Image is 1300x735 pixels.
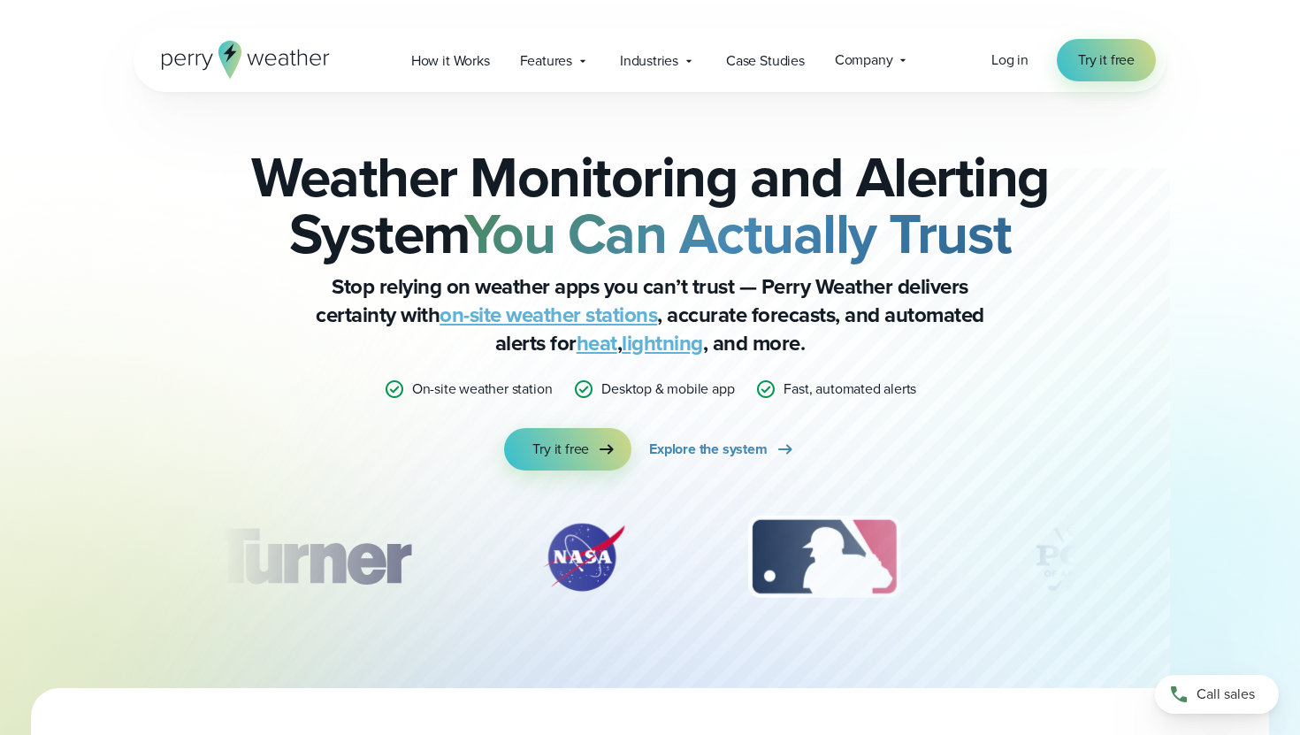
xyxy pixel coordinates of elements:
[622,327,703,359] a: lightning
[991,50,1029,70] span: Log in
[991,50,1029,71] a: Log in
[522,513,646,601] div: 2 of 12
[577,327,617,359] a: heat
[1155,675,1279,714] a: Call sales
[726,50,805,72] span: Case Studies
[411,50,490,72] span: How it Works
[601,379,734,400] p: Desktop & mobile app
[504,428,631,471] a: Try it free
[1078,50,1135,71] span: Try it free
[222,513,1078,610] div: slideshow
[396,42,505,79] a: How it Works
[1003,513,1144,601] img: PGA.svg
[1057,39,1156,81] a: Try it free
[522,513,646,601] img: NASA.svg
[730,513,917,601] div: 3 of 12
[649,439,768,460] span: Explore the system
[730,513,917,601] img: MLB.svg
[711,42,820,79] a: Case Studies
[222,149,1078,262] h2: Weather Monitoring and Alerting System
[186,513,437,601] img: Turner-Construction_1.svg
[464,192,1012,275] strong: You Can Actually Trust
[649,428,796,471] a: Explore the system
[412,379,553,400] p: On-site weather station
[296,272,1004,357] p: Stop relying on weather apps you can’t trust — Perry Weather delivers certainty with , accurate f...
[520,50,572,72] span: Features
[784,379,916,400] p: Fast, automated alerts
[532,439,589,460] span: Try it free
[1197,684,1255,705] span: Call sales
[186,513,437,601] div: 1 of 12
[835,50,893,71] span: Company
[1003,513,1144,601] div: 4 of 12
[440,299,657,331] a: on-site weather stations
[620,50,678,72] span: Industries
